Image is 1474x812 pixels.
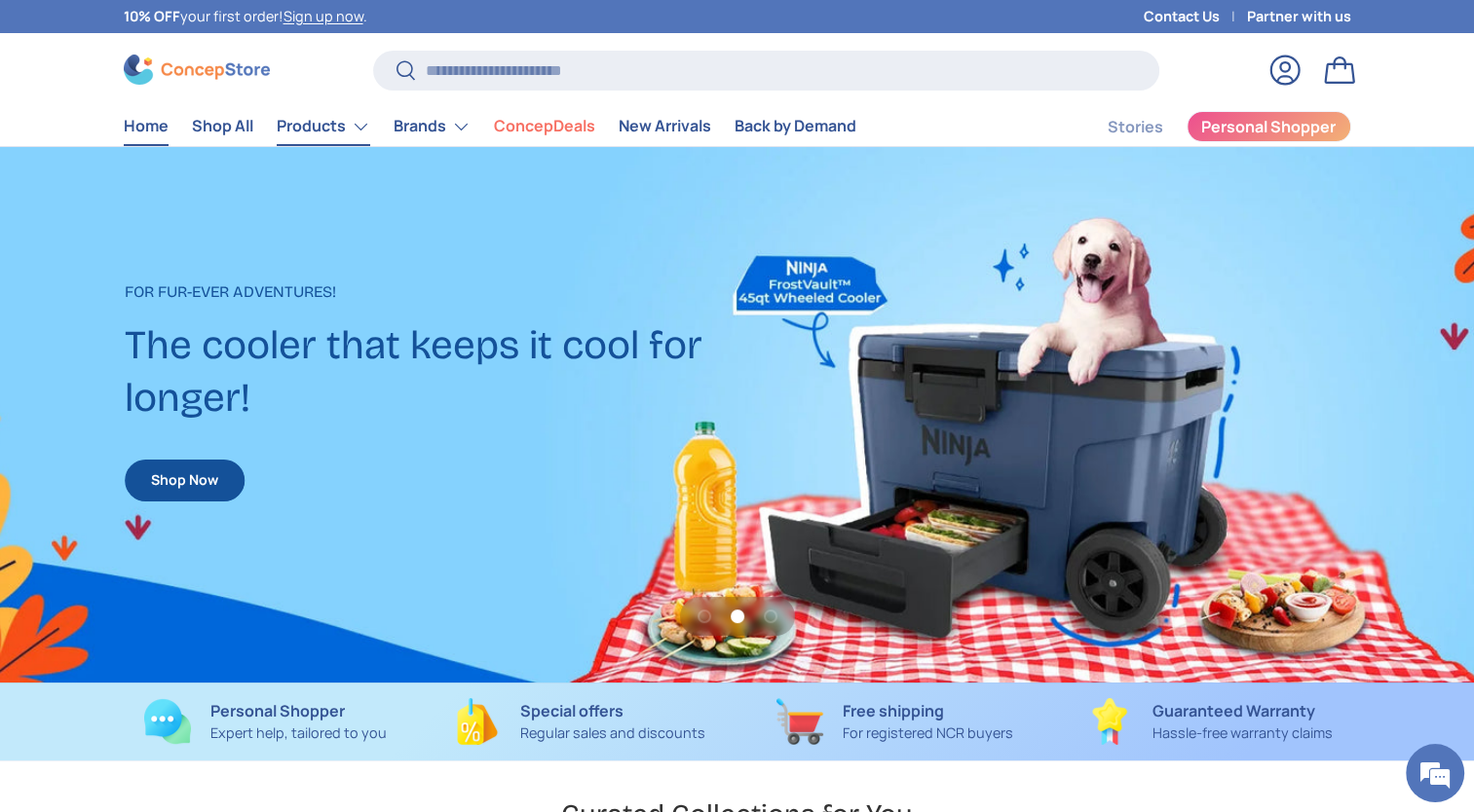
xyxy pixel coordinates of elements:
[735,107,856,145] a: Back by Demand
[124,698,407,745] a: Personal Shopper Expert help, tailored to you
[124,107,169,145] a: Home
[753,698,1037,745] a: Free shipping For registered NCR buyers
[520,722,705,744] p: Regular sales and discounts
[843,722,1013,744] p: For registered NCR buyers
[192,107,253,145] a: Shop All
[124,55,270,85] img: ConcepStore
[1153,722,1333,744] p: Hassle-free warranty claims
[210,722,387,744] p: Expert help, tailored to you
[124,107,856,146] nav: Primary
[619,107,711,145] a: New Arrivals
[283,7,363,25] a: Sign up now
[124,6,367,27] p: your first order! .
[1187,111,1351,142] a: Personal Shopper
[1144,6,1247,27] a: Contact Us
[382,107,482,146] summary: Brands
[125,460,245,501] a: Shop Now
[1061,107,1351,146] nav: Secondary
[843,700,944,721] strong: Free shipping
[124,7,180,25] strong: 10% OFF
[1247,6,1351,27] a: Partner with us
[494,107,595,145] a: ConcepDeals
[438,698,722,745] a: Special offers Regular sales and discounts
[210,700,345,721] strong: Personal Shopper
[1068,698,1351,745] a: Guaranteed Warranty Hassle-free warranty claims
[1153,700,1315,721] strong: Guaranteed Warranty
[125,319,738,424] h2: The cooler that keeps it cool for longer!
[1108,108,1163,146] a: Stories
[1201,119,1336,134] span: Personal Shopper
[125,280,738,304] p: For fur-ever adventures!
[265,107,382,146] summary: Products
[520,700,624,721] strong: Special offers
